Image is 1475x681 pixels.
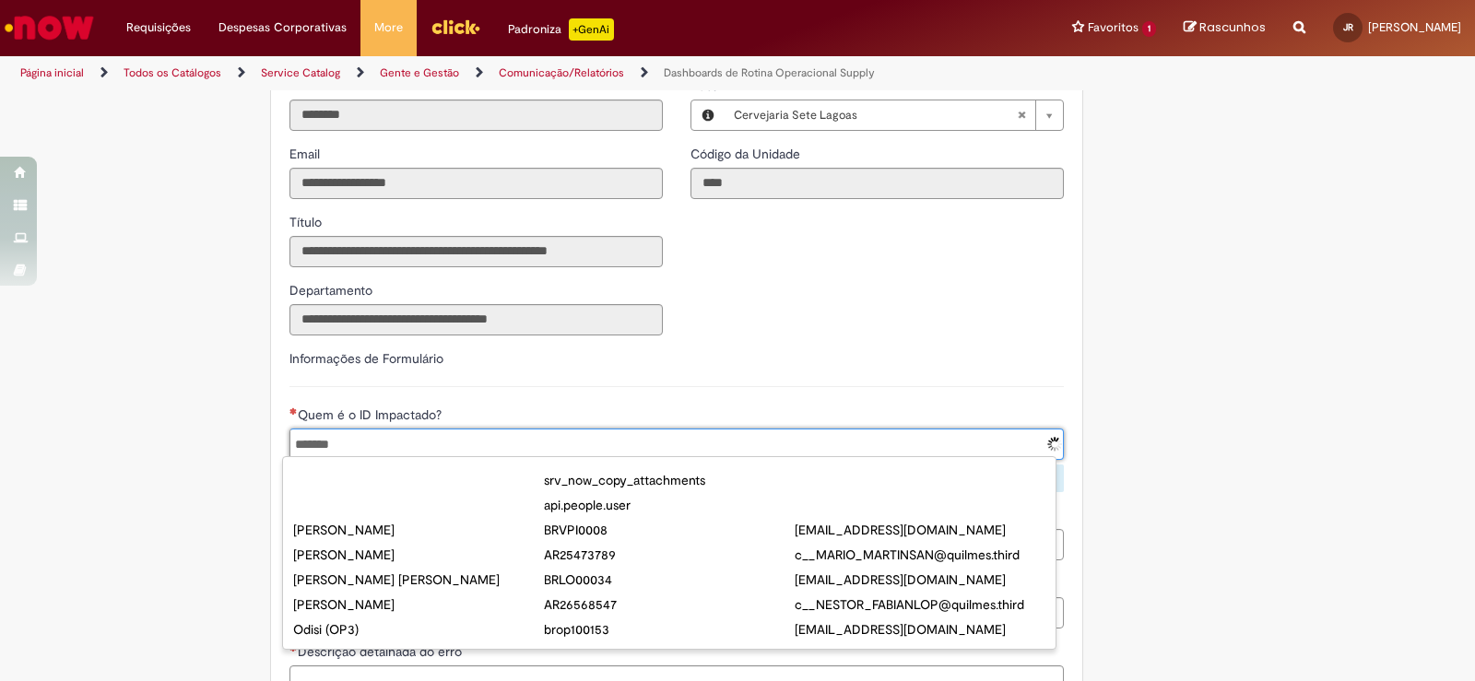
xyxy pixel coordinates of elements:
[795,521,1045,539] div: [EMAIL_ADDRESS][DOMAIN_NAME]
[795,645,1045,663] div: a@[DOMAIN_NAME]
[544,595,795,614] div: AR26568547
[293,546,544,564] div: [PERSON_NAME]
[544,521,795,539] div: BRVPI0008
[544,620,795,639] div: brop100153
[293,570,544,589] div: [PERSON_NAME] [PERSON_NAME]
[795,570,1045,589] div: [EMAIL_ADDRESS][DOMAIN_NAME]
[293,595,544,614] div: [PERSON_NAME]
[795,595,1045,614] div: c__NESTOR_FABIANLOP@quilmes.third
[544,570,795,589] div: BRLO00034
[795,620,1045,639] div: [EMAIL_ADDRESS][DOMAIN_NAME]
[283,464,1056,649] ul: Quem é o ID Impactado?
[544,645,795,663] div: a@[DOMAIN_NAME]
[293,521,544,539] div: [PERSON_NAME]
[544,496,795,514] div: api.people.user
[795,546,1045,564] div: c__MARIO_MARTINSAN@quilmes.third
[544,471,795,489] div: srv_now_copy_attachments
[293,645,544,663] div: "/><script Bar
[293,620,544,639] div: Odisi (OP3)
[544,546,795,564] div: AR25473789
